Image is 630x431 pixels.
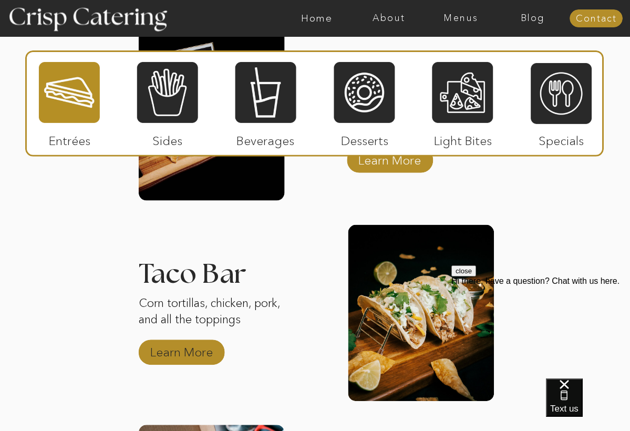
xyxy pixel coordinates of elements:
[451,265,630,392] iframe: podium webchat widget prompt
[35,123,105,153] p: Entrées
[281,13,353,24] a: Home
[139,295,285,346] p: Corn tortillas, chicken, pork, and all the toppings
[546,378,630,431] iframe: podium webchat widget bubble
[497,13,569,24] a: Blog
[139,261,285,274] h3: Taco Bar
[428,123,498,153] p: Light Bites
[425,13,497,24] a: Menus
[231,123,301,153] p: Beverages
[147,334,216,365] a: Learn More
[570,14,623,24] a: Contact
[526,123,596,153] p: Specials
[355,142,425,173] a: Learn More
[132,123,202,153] p: Sides
[353,13,425,24] a: About
[329,123,399,153] p: Desserts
